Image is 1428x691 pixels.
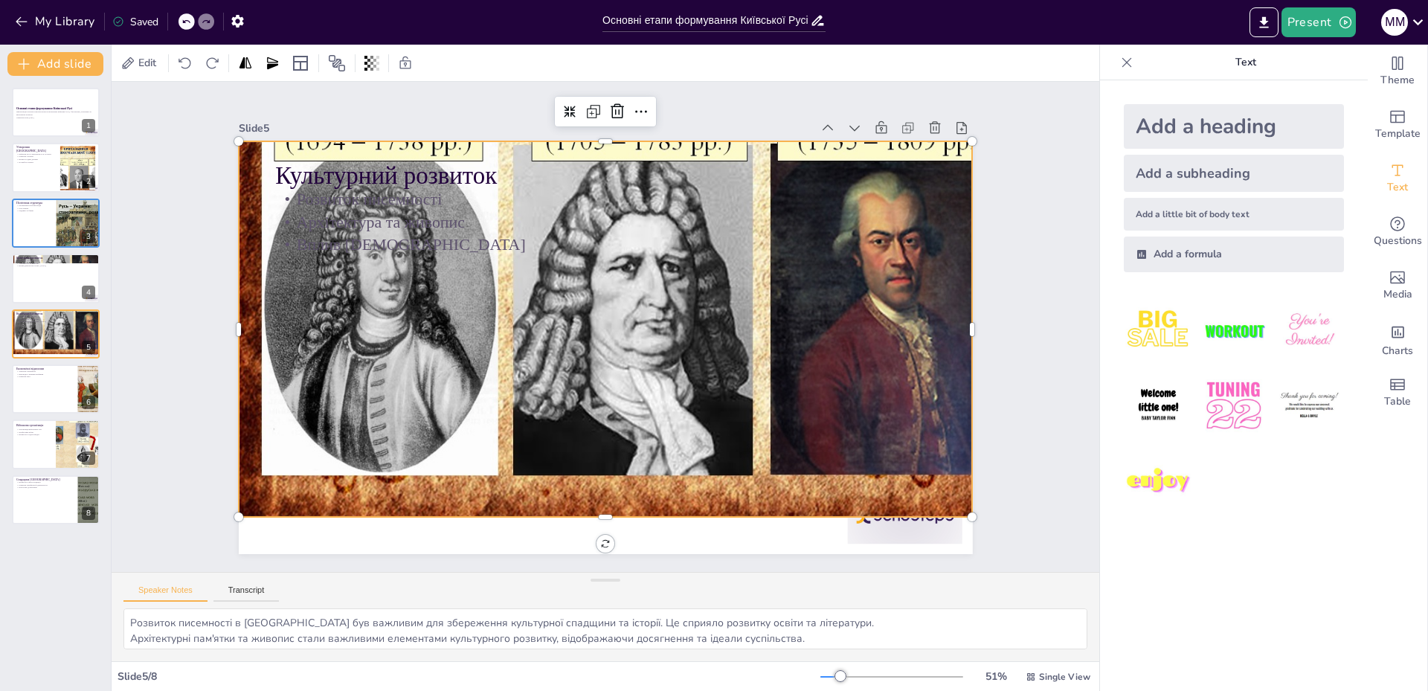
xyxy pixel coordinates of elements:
span: Media [1383,286,1412,303]
p: Розвиток писемності [16,260,95,263]
p: Архітектура та живопис [16,262,95,265]
div: Add images, graphics, shapes or video [1368,259,1427,312]
p: Вплив [DEMOGRAPHIC_DATA] [16,265,95,268]
div: 4 [82,286,95,299]
p: Архітектура та живопис [393,208,941,615]
p: Вплив на сусідні народи [16,434,51,437]
div: Change the overall theme [1368,45,1427,98]
div: Add a table [1368,366,1427,420]
div: 7 [12,420,100,469]
p: Вплив сусідніх держав [16,158,56,161]
span: Questions [1374,233,1422,249]
div: Add a little bit of body text [1124,198,1344,231]
p: Розвиток української ідентичності [16,483,74,486]
div: Add a subheading [1124,155,1344,192]
p: Культурний розвиток [16,311,95,315]
div: 5 [12,309,100,359]
div: 1 [12,88,100,137]
div: Add ready made slides [1368,98,1427,152]
span: Single View [1039,671,1090,683]
div: Saved [112,15,158,29]
p: Культурні досягнення [16,486,74,489]
div: Layout [289,51,312,75]
p: Економічні відносини [16,367,74,371]
p: Військова організація [16,423,51,428]
div: Add a heading [1124,104,1344,149]
div: 3 [82,230,95,243]
div: Add charts and graphs [1368,312,1427,366]
div: 7 [82,451,95,465]
p: Професійні воїни [16,431,51,434]
button: Add slide [7,52,103,76]
img: 4.jpeg [1124,371,1193,440]
div: Add text boxes [1368,152,1427,205]
div: 8 [12,475,100,524]
span: Position [328,54,346,72]
p: Радники та бояри [16,210,74,213]
div: 1 [82,119,95,132]
p: Вплив [DEMOGRAPHIC_DATA] [380,190,927,597]
span: Edit [135,56,159,70]
strong: Основні етапи формування Київської Русі [16,107,72,110]
p: Вплив на сучасні традиції [16,481,74,483]
p: Розвиток міст [16,376,74,379]
p: Потреба в захисті [16,161,56,164]
p: Роль князів [16,207,74,210]
div: 4 [12,254,100,303]
button: M M [1381,7,1408,37]
p: Торгівля з Візантією [16,370,74,373]
span: Template [1375,126,1421,142]
p: Політична структура [16,201,74,205]
div: 5 [82,341,95,354]
div: 2 [12,143,100,192]
p: Культурний розвиток [16,256,95,260]
div: 6 [12,364,100,414]
div: 2 [82,175,95,188]
p: Спадщина [GEOGRAPHIC_DATA] [16,477,74,481]
input: Insert title [602,10,810,31]
p: Розвиток писемності [407,227,954,634]
p: Text [1139,45,1353,80]
div: Add a formula [1124,237,1344,272]
p: Generated with [URL] [16,116,95,119]
div: 8 [82,507,95,520]
p: Взаємодія з іншими країнами [16,373,74,376]
div: M M [1381,9,1408,36]
p: Культурний розвиток [417,241,971,657]
img: 6.jpeg [1275,371,1344,440]
p: Архітектура та живопис [16,318,95,321]
div: Get real-time input from your audience [1368,205,1427,259]
img: 1.jpeg [1124,296,1193,365]
span: Theme [1380,72,1415,89]
textarea: Розвиток писемності в [GEOGRAPHIC_DATA] був важливим для збереження культурної спадщини та історі... [123,608,1087,649]
img: 2.jpeg [1199,296,1268,365]
button: Present [1281,7,1356,37]
img: 3.jpeg [1275,296,1344,365]
p: Київська Русь утворилася в IX столітті [16,152,56,155]
p: Розвиток торгівлі [16,155,56,158]
button: Transcript [213,585,280,602]
p: Утворення [GEOGRAPHIC_DATA] [16,144,56,152]
p: Монархічна система влади [16,204,74,207]
div: 3 [12,199,100,248]
p: Організація військових сил [16,428,51,431]
button: My Library [11,10,101,33]
div: Slide 5 [551,266,1023,614]
span: Table [1384,393,1411,410]
div: Slide 5 / 8 [118,669,820,684]
div: 6 [82,396,95,409]
img: 5.jpeg [1199,371,1268,440]
p: Вплив [DEMOGRAPHIC_DATA] [16,320,95,323]
span: Charts [1382,343,1413,359]
p: Розвиток писемності [16,315,95,318]
button: Speaker Notes [123,585,208,602]
p: Презентація охоплює ключові етапи становлення Київської Русі, її культурні, політичні та економіч... [16,111,95,116]
button: Export to PowerPoint [1249,7,1279,37]
div: 51 % [978,669,1014,684]
span: Text [1387,179,1408,196]
img: 7.jpeg [1124,447,1193,516]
